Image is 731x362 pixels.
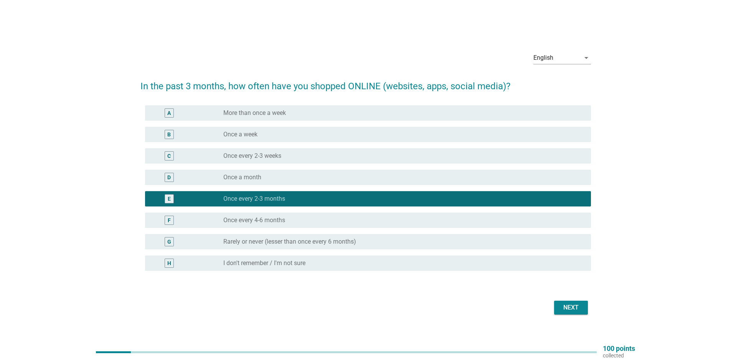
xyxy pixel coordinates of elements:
h2: In the past 3 months, how often have you shopped ONLINE (websites, apps, social media)? [140,72,591,93]
label: Once every 2-3 months [223,195,285,203]
p: collected [603,352,635,359]
label: Once every 2-3 weeks [223,152,281,160]
div: E [168,195,171,203]
div: G [167,238,171,246]
p: 100 points [603,345,635,352]
i: arrow_drop_down [582,53,591,62]
label: I don't remember / I'm not sure [223,259,305,267]
label: More than once a week [223,109,286,117]
div: A [167,109,171,117]
label: Once every 4-6 months [223,216,285,224]
div: Next [560,303,582,312]
div: F [168,216,171,224]
div: B [167,130,171,138]
div: D [167,173,171,181]
div: H [167,259,171,267]
button: Next [554,301,588,314]
label: Rarely or never (lesser than once every 6 months) [223,238,356,246]
div: C [167,152,171,160]
label: Once a month [223,174,261,181]
label: Once a week [223,131,257,138]
div: English [533,54,553,61]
